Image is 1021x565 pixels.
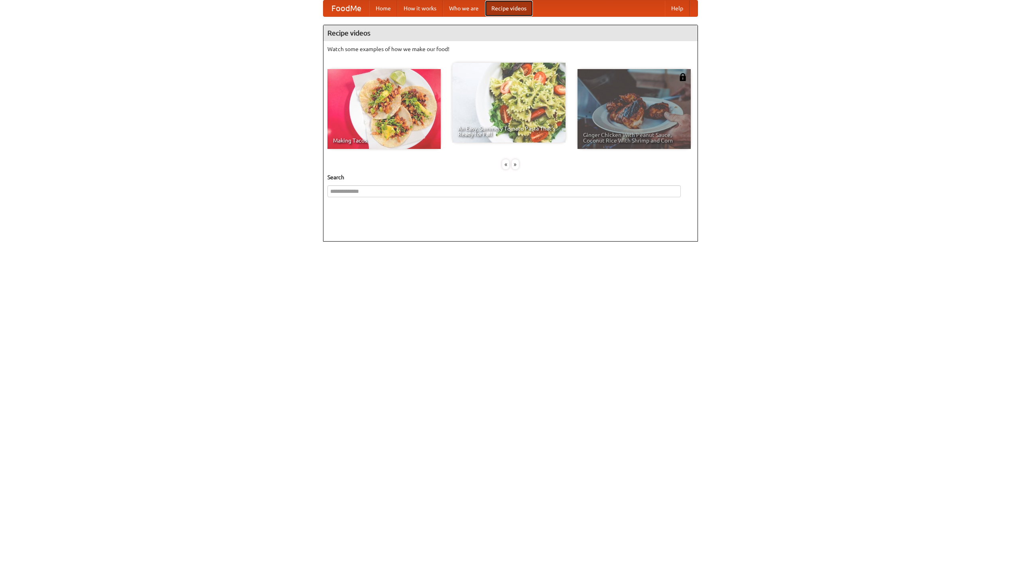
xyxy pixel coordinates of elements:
a: Making Tacos [327,69,441,149]
a: Recipe videos [485,0,533,16]
p: Watch some examples of how we make our food! [327,45,694,53]
a: FoodMe [323,0,369,16]
h4: Recipe videos [323,25,698,41]
div: » [512,159,519,169]
a: Who we are [443,0,485,16]
img: 483408.png [679,73,687,81]
a: An Easy, Summery Tomato Pasta That's Ready for Fall [452,63,566,143]
a: How it works [397,0,443,16]
span: An Easy, Summery Tomato Pasta That's Ready for Fall [458,126,560,137]
h5: Search [327,173,694,181]
div: « [502,159,509,169]
a: Home [369,0,397,16]
a: Help [665,0,690,16]
span: Making Tacos [333,138,435,143]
